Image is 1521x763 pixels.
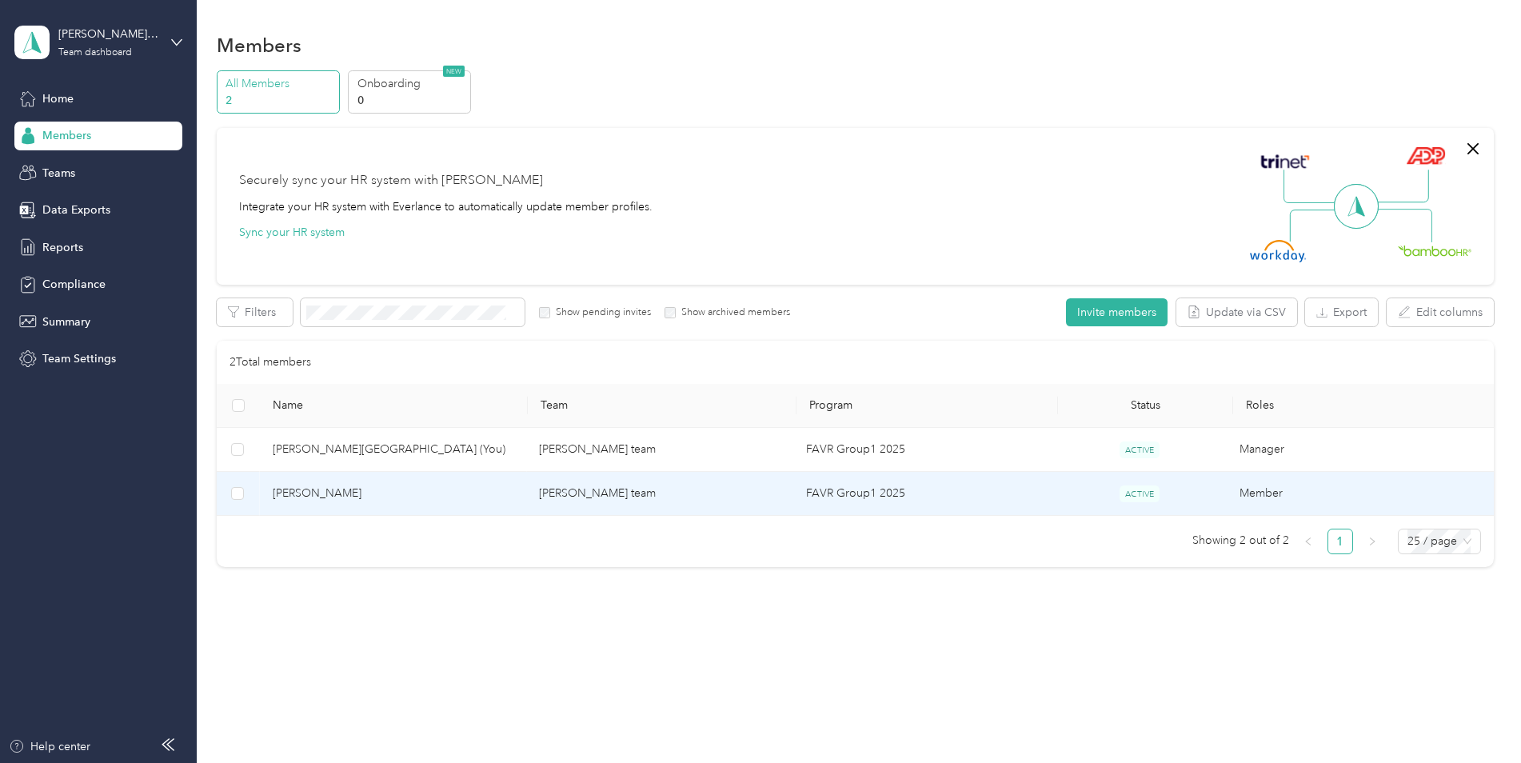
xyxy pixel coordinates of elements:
li: Previous Page [1295,529,1321,554]
span: Team Settings [42,350,116,367]
span: Name [273,398,516,412]
button: Update via CSV [1176,298,1297,326]
th: Program [796,384,1058,428]
li: Next Page [1359,529,1385,554]
span: Compliance [42,276,106,293]
td: Amanda M. Salazar [260,472,527,516]
img: Line Right Up [1373,170,1429,203]
th: Name [260,384,529,428]
div: [PERSON_NAME] team [58,26,158,42]
button: left [1295,529,1321,554]
div: Securely sync your HR system with [PERSON_NAME] [239,171,543,190]
p: All Members [226,75,334,92]
label: Show archived members [676,306,790,320]
th: Status [1058,384,1232,428]
span: Data Exports [42,202,110,218]
button: Sync your HR system [239,224,345,241]
img: Line Right Down [1376,209,1432,243]
th: Roles [1233,384,1502,428]
p: 2 Total members [230,354,311,371]
button: Filters [217,298,293,326]
button: right [1359,529,1385,554]
div: Page Size [1398,529,1481,554]
span: 25 / page [1407,529,1471,553]
p: 2 [226,92,334,109]
span: Members [42,127,91,144]
td: FAVR Group1 2025 [793,428,1053,472]
td: FAVR Group1 2025 [793,472,1053,516]
span: ACTIVE [1120,441,1160,458]
button: Export [1305,298,1378,326]
td: Crystal Berlino's team [526,472,793,516]
span: [PERSON_NAME][GEOGRAPHIC_DATA] (You) [273,441,514,458]
img: Workday [1250,240,1306,262]
span: [PERSON_NAME] [273,485,514,502]
div: Team dashboard [58,48,132,58]
a: 1 [1328,529,1352,553]
img: Trinet [1257,150,1313,173]
p: Onboarding [357,75,466,92]
iframe: Everlance-gr Chat Button Frame [1431,673,1521,763]
td: Manager [1227,428,1494,472]
span: Teams [42,165,75,182]
button: Edit columns [1387,298,1494,326]
span: NEW [443,66,465,77]
img: BambooHR [1398,245,1471,256]
span: left [1303,537,1313,546]
img: ADP [1406,146,1445,165]
td: Member [1227,472,1494,516]
h1: Members [217,37,301,54]
span: ACTIVE [1120,485,1160,502]
label: Show pending invites [550,306,651,320]
span: Reports [42,239,83,256]
td: Crystal Berlino's team [526,428,793,472]
span: Showing 2 out of 2 [1192,529,1289,553]
td: Crystal D. Berlino (You) [260,428,527,472]
button: Help center [9,738,90,755]
th: Team [528,384,796,428]
button: Invite members [1066,298,1168,326]
img: Line Left Up [1283,170,1339,204]
li: 1 [1327,529,1353,554]
img: Line Left Down [1289,209,1345,242]
span: right [1367,537,1377,546]
div: Integrate your HR system with Everlance to automatically update member profiles. [239,198,653,215]
span: Home [42,90,74,107]
p: 0 [357,92,466,109]
span: Summary [42,314,90,330]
